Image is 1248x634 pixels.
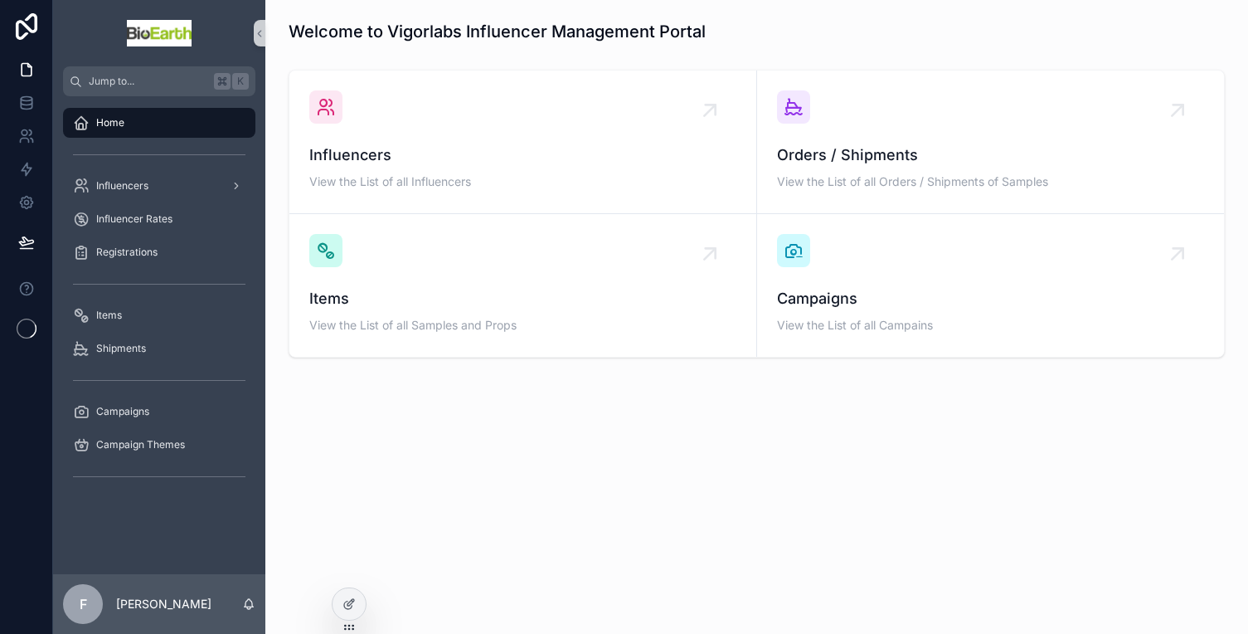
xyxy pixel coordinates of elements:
span: Campaign Themes [96,438,185,451]
a: Campaigns [63,397,255,427]
a: Influencers [63,171,255,201]
span: Home [96,116,124,129]
a: Influencer Rates [63,204,255,234]
span: K [234,75,247,88]
p: [PERSON_NAME] [116,596,211,612]
span: Registrations [96,246,158,259]
span: Campaigns [777,287,1205,310]
span: Items [96,309,122,322]
img: App logo [127,20,192,46]
a: ItemsView the List of all Samples and Props [289,214,757,357]
span: Influencer Rates [96,212,172,226]
a: Items [63,300,255,330]
span: Shipments [96,342,146,355]
span: Orders / Shipments [777,144,1205,167]
span: View the List of all Campains [777,317,1205,334]
span: View the List of all Samples and Props [309,317,736,334]
div: scrollable content [53,96,265,511]
span: View the List of all Orders / Shipments of Samples [777,173,1205,190]
a: Registrations [63,237,255,267]
span: Influencers [96,179,148,193]
span: Campaigns [96,405,149,418]
button: Jump to...K [63,66,255,96]
span: Influencers [309,144,736,167]
a: Shipments [63,334,255,363]
span: Jump to... [89,75,207,88]
h1: Welcome to Vigorlabs Influencer Management Portal [289,20,706,43]
a: InfluencersView the List of all Influencers [289,71,757,214]
span: View the List of all Influencers [309,173,736,190]
a: CampaignsView the List of all Campains [757,214,1225,357]
span: F [80,594,87,614]
a: Home [63,108,255,138]
a: Orders / ShipmentsView the List of all Orders / Shipments of Samples [757,71,1225,214]
a: Campaign Themes [63,430,255,460]
span: Items [309,287,736,310]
